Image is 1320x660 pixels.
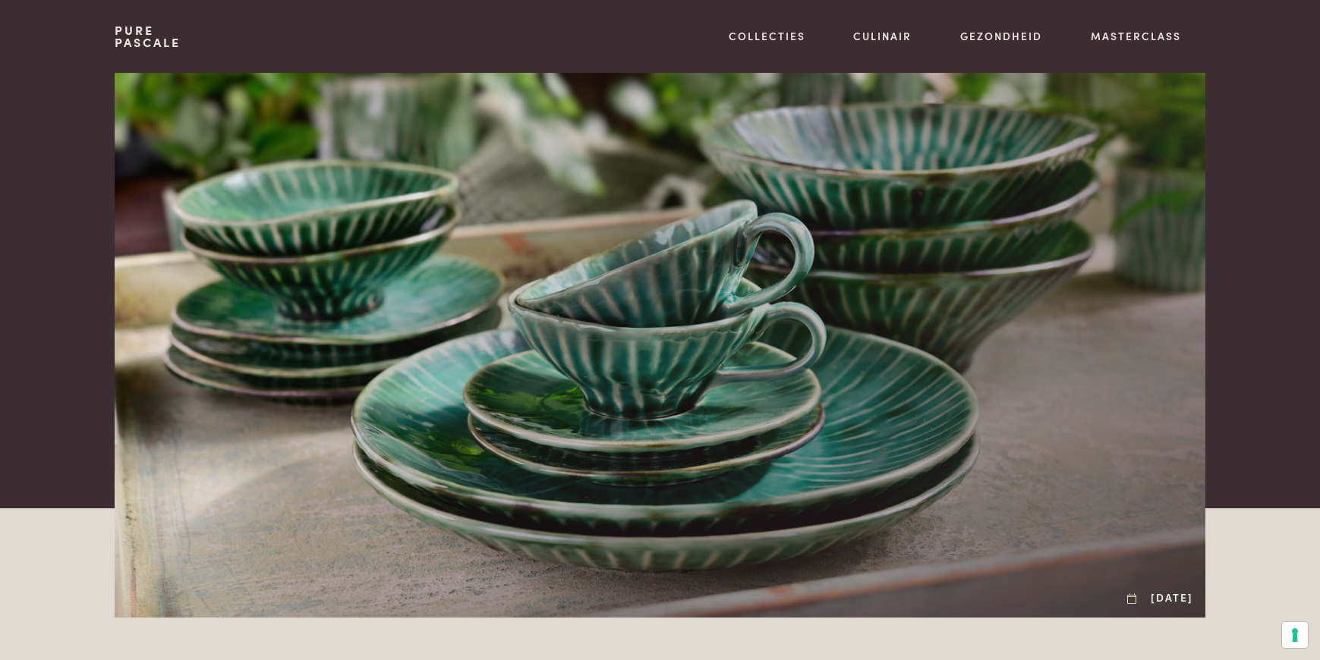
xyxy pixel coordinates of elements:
a: Collecties [729,28,805,44]
a: Culinair [853,28,912,44]
div: [DATE] [1127,589,1193,605]
a: Masterclass [1091,28,1181,44]
a: Gezondheid [960,28,1042,44]
a: PurePascale [115,24,181,49]
button: Uw voorkeuren voor toestemming voor trackingtechnologieën [1282,622,1308,648]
